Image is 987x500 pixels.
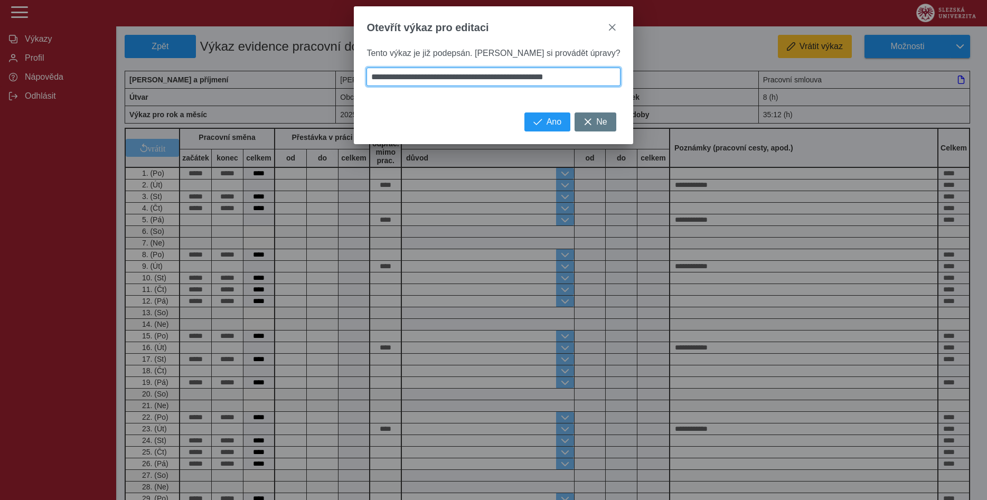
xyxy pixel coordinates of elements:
span: Ne [596,117,607,127]
span: Otevřít výkaz pro editaci [366,22,488,34]
div: Tento výkaz je již podepsán. [PERSON_NAME] si provádět úpravy? [354,49,633,112]
button: Ne [575,112,616,131]
span: Ano [547,117,561,127]
button: close [604,19,621,36]
button: Ano [524,112,570,131]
